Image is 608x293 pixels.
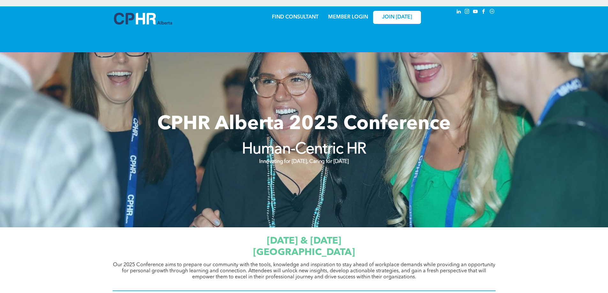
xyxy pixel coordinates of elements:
[480,8,487,17] a: facebook
[328,15,368,20] a: MEMBER LOGIN
[272,15,319,20] a: FIND CONSULTANT
[267,236,341,246] span: [DATE] & [DATE]
[382,14,412,20] span: JOIN [DATE]
[472,8,479,17] a: youtube
[157,115,451,134] span: CPHR Alberta 2025 Conference
[373,11,421,24] a: JOIN [DATE]
[253,248,355,257] span: [GEOGRAPHIC_DATA]
[114,13,172,25] img: A blue and white logo for cp alberta
[464,8,471,17] a: instagram
[455,8,462,17] a: linkedin
[113,262,495,280] span: Our 2025 Conference aims to prepare our community with the tools, knowledge and inspiration to st...
[259,159,349,164] strong: Innovating for [DATE], Caring for [DATE]
[242,142,366,157] strong: Human-Centric HR
[489,8,496,17] a: Social network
